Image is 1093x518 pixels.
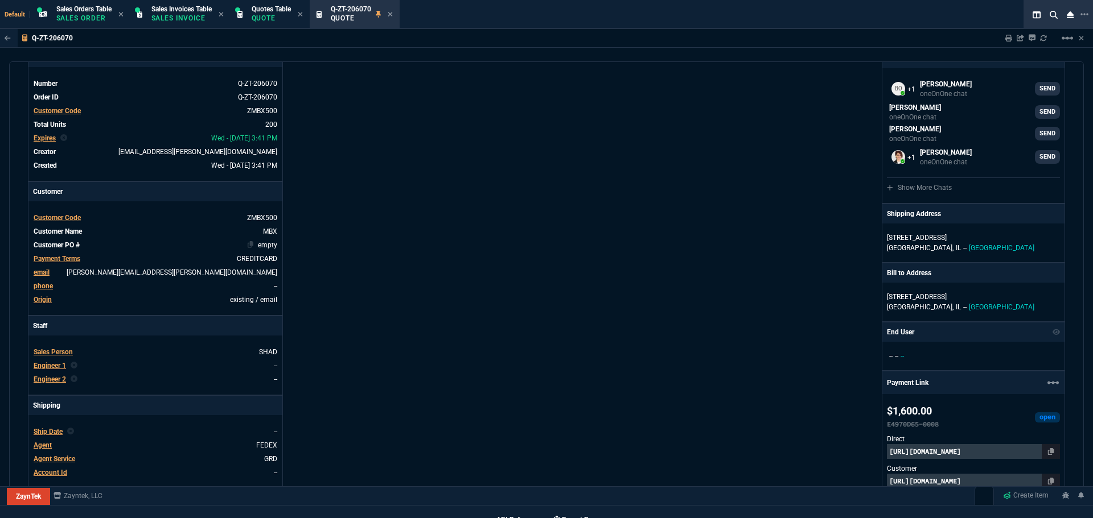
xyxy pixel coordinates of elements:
[34,148,56,156] span: Creator
[889,124,941,134] p: [PERSON_NAME]
[34,107,81,115] span: Customer Code
[887,419,939,429] p: E4970D65-0008
[28,182,282,201] p: Customer
[34,80,57,88] span: Number
[34,161,57,169] span: Created
[887,303,954,311] span: [GEOGRAPHIC_DATA],
[887,184,952,192] a: Show More Chats
[56,5,112,13] span: Sales Orders Table
[32,34,73,43] p: Q-ZT-206070
[5,11,30,18] span: Default
[252,5,291,13] span: Quotes Table
[211,161,277,169] span: 2025-08-13T15:41:30.369Z
[34,296,52,304] a: Origin
[34,241,80,249] span: Customer PO #
[887,292,1060,302] p: [STREET_ADDRESS]
[33,92,278,103] tr: See Marketplace Order
[151,5,212,13] span: Sales Invoices Table
[889,113,941,122] p: oneOnOne chat
[887,102,1060,122] a: carlos.ocampo@fornida.com,seti.shadab@fornida.com
[33,105,278,117] tr: undefined
[887,233,1060,243] p: [STREET_ADDRESS]
[33,440,278,451] tr: undefined
[889,352,893,360] span: --
[34,441,52,449] span: Agent
[1046,376,1060,389] mat-icon: Example home icon
[33,132,278,144] tr: undefined
[887,77,1060,100] a: Brian.Over@fornida.com,seti.shadab@fornida.com
[33,346,278,358] tr: undefined
[151,14,208,23] p: Sales Invoice
[887,434,1060,444] p: Direct
[895,352,898,360] span: --
[887,444,1060,459] p: [URL][DOMAIN_NAME]
[34,282,53,290] span: phone
[33,467,278,478] tr: undefined
[1035,150,1060,164] a: SEND
[71,360,77,371] nx-icon: Clear selected rep
[258,241,277,249] a: empty
[33,360,278,371] tr: undefined
[274,469,277,476] a: --
[33,226,278,237] tr: undefined
[71,374,77,384] nx-icon: Clear selected rep
[219,10,224,19] nx-icon: Close Tab
[33,267,278,278] tr: kyle.wiemann@mbx.com
[999,487,1053,504] a: Create Item
[1058,486,1074,505] a: REPORT A BUG
[33,253,278,264] tr: undefined
[34,93,59,101] span: Order ID
[265,121,277,129] span: 200
[956,303,961,311] span: IL
[1035,412,1060,422] div: open
[963,303,967,311] span: --
[34,362,66,370] span: Engineer 1
[920,158,972,167] p: oneOnOne chat
[256,441,277,449] a: FEDEX
[956,244,961,252] span: IL
[34,455,75,463] span: Agent Service
[247,107,277,115] a: ZMBX500
[887,327,914,337] p: End User
[28,396,282,415] p: Shipping
[118,10,124,19] nx-icon: Close Tab
[33,294,278,305] tr: undefined
[887,463,1060,474] p: Customer
[920,147,972,158] p: [PERSON_NAME]
[963,244,967,252] span: --
[34,227,82,235] span: Customer Name
[901,352,904,360] span: --
[889,102,941,113] p: [PERSON_NAME]
[887,146,1060,168] a: seti.shadab@fornida.com,sarah.costa@fornida.com
[388,10,393,19] nx-icon: Close Tab
[247,214,277,222] span: ZMBX500
[887,403,939,419] p: $1,600.00
[887,124,1060,143] a: seti.shadab@fornida.com,alicia.bostic@fornida.com
[298,10,303,19] nx-icon: Close Tab
[252,14,291,23] p: Quote
[969,303,1034,311] span: [GEOGRAPHIC_DATA]
[34,348,73,356] span: Sales Person
[887,268,931,278] p: Bill to Address
[34,134,56,142] span: Expires
[1079,34,1084,43] a: Hide Workbench
[33,239,278,251] tr: undefined
[33,374,278,385] tr: undefined
[1080,9,1088,20] nx-icon: Open New Tab
[920,79,972,89] p: [PERSON_NAME]
[56,14,112,23] p: Sales Order
[33,146,278,158] tr: undefined
[331,5,371,13] span: Q-ZT-206070
[1035,105,1060,119] a: SEND
[1053,327,1061,337] nx-icon: Show/Hide End User to Customer
[28,316,282,335] p: Staff
[33,119,278,130] tr: undefined
[1061,31,1074,45] mat-icon: Example home icon
[920,89,972,98] p: oneOnOne chat
[1028,8,1045,22] nx-icon: Split Panels
[887,378,928,388] p: Payment Link
[1062,8,1078,22] nx-icon: Close Workbench
[33,160,278,171] tr: undefined
[1035,127,1060,140] a: SEND
[1035,82,1060,96] a: SEND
